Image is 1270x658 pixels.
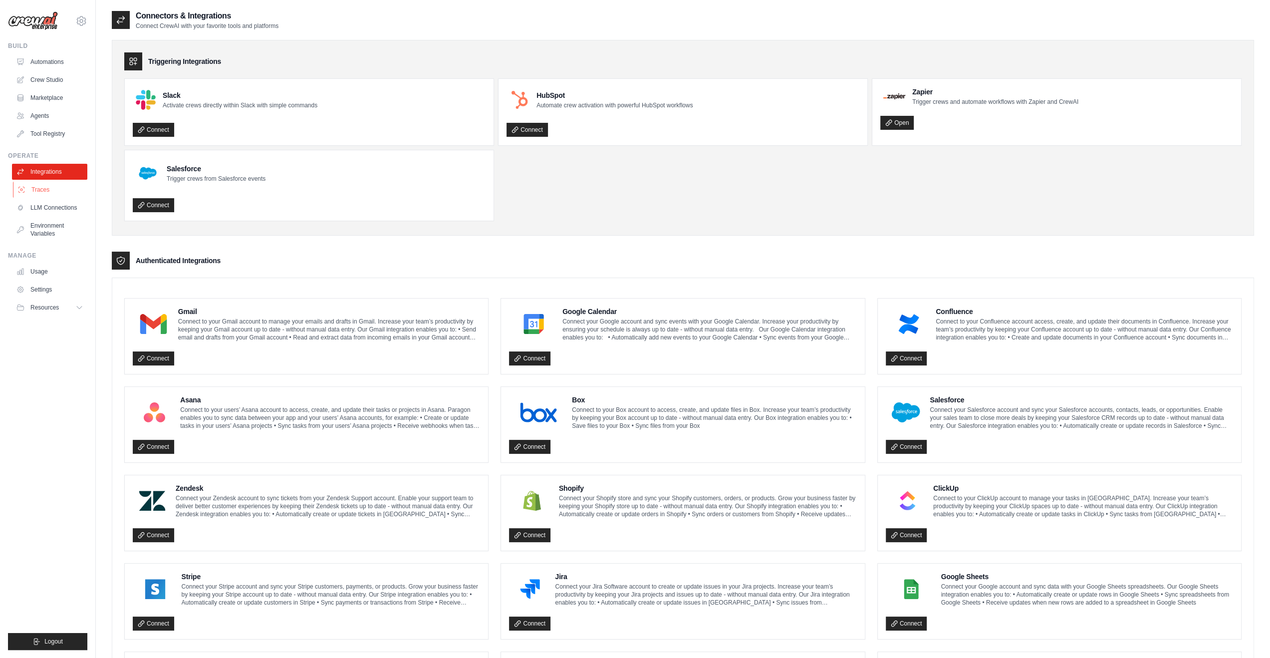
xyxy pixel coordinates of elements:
[889,579,934,599] img: Google Sheets Logo
[555,583,856,607] p: Connect your Jira Software account to create or update issues in your Jira projects. Increase you...
[889,491,926,511] img: ClickUp Logo
[12,264,87,280] a: Usage
[936,318,1233,341] p: Connect to your Confluence account access, create, and update their documents in Confluence. Incr...
[536,101,693,109] p: Automate crew activation with powerful HubSpot workflows
[178,307,481,317] h4: Gmail
[12,200,87,216] a: LLM Connections
[167,175,265,183] p: Trigger crews from Salesforce events
[133,440,174,454] a: Connect
[163,101,317,109] p: Activate crews directly within Slack with simple commands
[912,98,1078,106] p: Trigger crews and automate workflows with Zapier and CrewAI
[12,164,87,180] a: Integrations
[889,402,923,422] img: Salesforce Logo
[133,528,174,542] a: Connect
[512,314,555,334] img: Google Calendar Logo
[509,90,529,110] img: HubSpot Logo
[136,90,156,110] img: Slack Logo
[555,572,856,582] h4: Jira
[182,583,481,607] p: Connect your Stripe account and sync your Stripe customers, payments, or products. Grow your busi...
[182,572,481,582] h4: Stripe
[136,22,278,30] p: Connect CrewAI with your favorite tools and platforms
[8,42,87,50] div: Build
[133,617,174,631] a: Connect
[136,579,175,599] img: Stripe Logo
[44,638,63,646] span: Logout
[886,351,927,365] a: Connect
[509,528,550,542] a: Connect
[12,300,87,316] button: Resources
[941,572,1233,582] h4: Google Sheets
[886,440,927,454] a: Connect
[12,90,87,106] a: Marketplace
[886,528,927,542] a: Connect
[883,93,905,99] img: Zapier Logo
[178,318,481,341] p: Connect to your Gmail account to manage your emails and drafts in Gmail. Increase your team’s pro...
[8,252,87,260] div: Manage
[512,491,552,511] img: Shopify Logo
[180,406,480,430] p: Connect to your users’ Asana account to access, create, and update their tasks or projects in Asa...
[562,318,857,341] p: Connect your Google account and sync events with your Google Calendar. Increase your productivity...
[13,182,88,198] a: Traces
[509,351,550,365] a: Connect
[889,314,929,334] img: Confluence Logo
[136,402,173,422] img: Asana Logo
[12,54,87,70] a: Automations
[562,307,857,317] h4: Google Calendar
[912,87,1078,97] h4: Zapier
[12,108,87,124] a: Agents
[136,491,169,511] img: Zendesk Logo
[559,494,857,518] p: Connect your Shopify store and sync your Shopify customers, orders, or products. Grow your busine...
[512,579,548,599] img: Jira Logo
[509,617,550,631] a: Connect
[12,126,87,142] a: Tool Registry
[30,304,59,312] span: Resources
[507,123,548,137] a: Connect
[880,116,914,130] a: Open
[12,72,87,88] a: Crew Studio
[136,256,221,266] h3: Authenticated Integrations
[133,198,174,212] a: Connect
[133,123,174,137] a: Connect
[12,218,87,242] a: Environment Variables
[136,161,160,185] img: Salesforce Logo
[886,617,927,631] a: Connect
[136,10,278,22] h2: Connectors & Integrations
[572,395,857,405] h4: Box
[930,406,1233,430] p: Connect your Salesforce account and sync your Salesforce accounts, contacts, leads, or opportunit...
[512,402,565,422] img: Box Logo
[536,90,693,100] h4: HubSpot
[559,483,857,493] h4: Shopify
[180,395,480,405] h4: Asana
[8,11,58,30] img: Logo
[572,406,857,430] p: Connect to your Box account to access, create, and update files in Box. Increase your team’s prod...
[8,152,87,160] div: Operate
[8,633,87,650] button: Logout
[933,483,1233,493] h4: ClickUp
[509,440,550,454] a: Connect
[176,483,480,493] h4: Zendesk
[176,494,480,518] p: Connect your Zendesk account to sync tickets from your Zendesk Support account. Enable your suppo...
[133,351,174,365] a: Connect
[148,56,221,66] h3: Triggering Integrations
[941,583,1233,607] p: Connect your Google account and sync data with your Google Sheets spreadsheets. Our Google Sheets...
[136,314,171,334] img: Gmail Logo
[167,164,265,174] h4: Salesforce
[12,282,87,298] a: Settings
[930,395,1233,405] h4: Salesforce
[936,307,1233,317] h4: Confluence
[933,494,1233,518] p: Connect to your ClickUp account to manage your tasks in [GEOGRAPHIC_DATA]. Increase your team’s p...
[163,90,317,100] h4: Slack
